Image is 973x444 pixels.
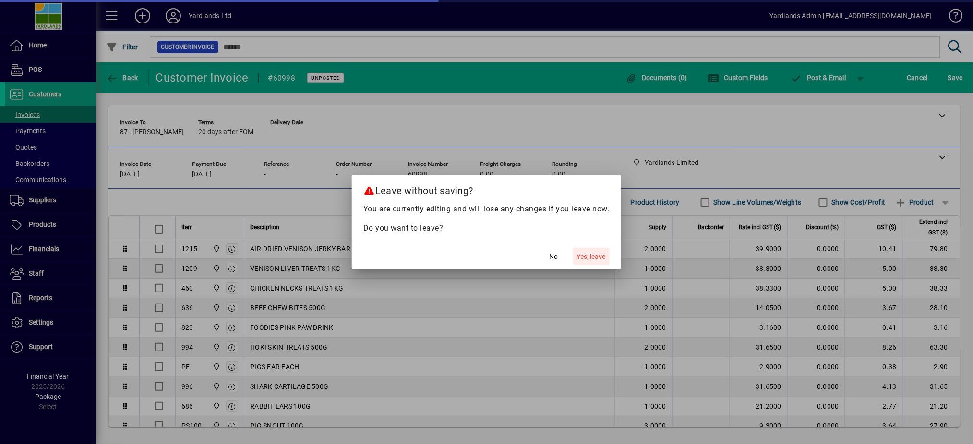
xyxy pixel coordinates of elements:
p: Do you want to leave? [363,222,610,234]
h2: Leave without saving? [352,175,621,203]
p: You are currently editing and will lose any changes if you leave now. [363,203,610,215]
button: Yes, leave [573,248,610,265]
span: No [550,252,558,262]
span: Yes, leave [577,252,606,262]
button: No [539,248,569,265]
